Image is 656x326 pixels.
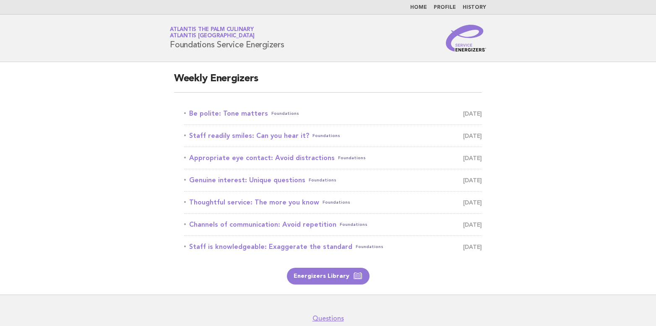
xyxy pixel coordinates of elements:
span: Foundations [338,152,366,164]
span: [DATE] [463,130,482,142]
a: Thoughtful service: The more you knowFoundations [DATE] [184,197,482,208]
a: History [463,5,486,10]
a: Appropriate eye contact: Avoid distractionsFoundations [DATE] [184,152,482,164]
span: [DATE] [463,174,482,186]
img: Service Energizers [446,25,486,52]
a: Be polite: Tone mattersFoundations [DATE] [184,108,482,119]
a: Atlantis The Palm CulinaryAtlantis [GEOGRAPHIC_DATA] [170,27,255,39]
span: [DATE] [463,219,482,230]
a: Energizers Library [287,268,370,285]
h1: Foundations Service Energizers [170,27,284,49]
span: [DATE] [463,197,482,208]
span: Foundations [356,241,383,253]
a: Staff is knowledgeable: Exaggerate the standardFoundations [DATE] [184,241,482,253]
a: Home [410,5,427,10]
a: Channels of communication: Avoid repetitionFoundations [DATE] [184,219,482,230]
span: [DATE] [463,152,482,164]
a: Questions [312,314,344,323]
a: Genuine interest: Unique questionsFoundations [DATE] [184,174,482,186]
a: Staff readily smiles: Can you hear it?Foundations [DATE] [184,130,482,142]
span: Foundations [323,197,350,208]
span: Foundations [309,174,336,186]
span: Foundations [312,130,340,142]
span: Foundations [340,219,367,230]
a: Profile [434,5,456,10]
span: [DATE] [463,241,482,253]
h2: Weekly Energizers [174,72,482,93]
span: [DATE] [463,108,482,119]
span: Atlantis [GEOGRAPHIC_DATA] [170,34,255,39]
span: Foundations [271,108,299,119]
